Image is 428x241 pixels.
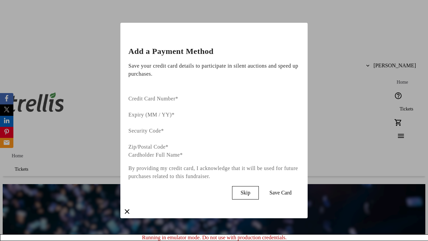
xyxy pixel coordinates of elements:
button: Skip [232,186,258,199]
span: Save Card [270,190,292,196]
iframe: Secure payment input frame [128,103,300,111]
iframe: Secure payment input frame [128,135,300,143]
label: Expiry (MM / YY)* [128,112,175,117]
div: Zip/Postal Code* [128,143,300,151]
button: close [120,205,134,218]
iframe: Secure payment input frame [128,119,300,127]
span: Skip [240,190,250,196]
button: Save Card [261,186,300,199]
h2: Add a Payment Method [128,47,300,55]
p: Save your credit card details to participate in silent auctions and speed up purchases. [128,62,300,78]
p: By providing my credit card, I acknowledge that it will be used for future purchases related to t... [128,164,300,180]
div: Cardholder Full Name* [128,151,300,159]
label: Security Code* [128,128,164,134]
label: Credit Card Number* [128,96,178,101]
